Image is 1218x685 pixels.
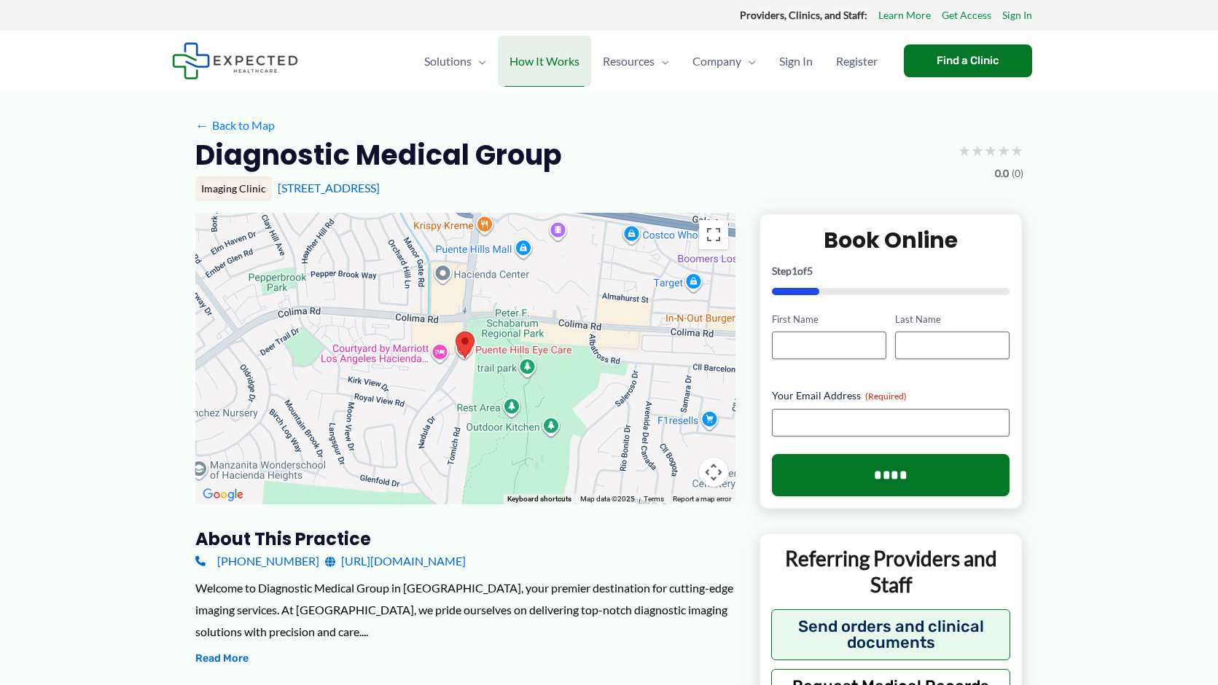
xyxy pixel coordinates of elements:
a: [URL][DOMAIN_NAME] [325,550,466,572]
span: ★ [984,137,997,164]
p: Step of [772,266,1010,276]
span: Sign In [779,36,813,87]
a: ←Back to Map [195,114,275,136]
a: How It Works [498,36,591,87]
a: Report a map error [673,495,731,503]
span: ★ [971,137,984,164]
h2: Book Online [772,226,1010,254]
a: Register [824,36,889,87]
span: Solutions [424,36,472,87]
label: Your Email Address [772,388,1010,403]
span: (0) [1012,164,1023,183]
a: Sign In [768,36,824,87]
a: Learn More [878,6,931,25]
label: First Name [772,313,886,326]
label: Last Name [895,313,1010,326]
span: Map data ©2025 [580,495,635,503]
h3: About this practice [195,528,735,550]
h2: Diagnostic Medical Group [195,137,562,173]
a: [STREET_ADDRESS] [278,181,380,195]
span: 0.0 [995,164,1009,183]
a: Get Access [942,6,991,25]
a: ResourcesMenu Toggle [591,36,681,87]
span: 5 [807,265,813,277]
a: Terms (opens in new tab) [644,495,664,503]
span: Company [692,36,741,87]
a: SolutionsMenu Toggle [413,36,498,87]
div: Welcome to Diagnostic Medical Group in [GEOGRAPHIC_DATA], your premier destination for cutting-ed... [195,577,735,642]
span: Resources [603,36,655,87]
span: How It Works [510,36,579,87]
nav: Primary Site Navigation [413,36,889,87]
a: Open this area in Google Maps (opens a new window) [199,485,247,504]
button: Read More [195,650,249,668]
span: ★ [1010,137,1023,164]
button: Map camera controls [699,458,728,487]
a: Sign In [1002,6,1032,25]
img: Expected Healthcare Logo - side, dark font, small [172,42,298,79]
a: CompanyMenu Toggle [681,36,768,87]
span: ★ [997,137,1010,164]
p: Referring Providers and Staff [771,545,1011,598]
button: Send orders and clinical documents [771,609,1011,660]
span: ★ [958,137,971,164]
strong: Providers, Clinics, and Staff: [740,9,867,21]
span: Menu Toggle [655,36,669,87]
div: Imaging Clinic [195,176,272,201]
a: Find a Clinic [904,44,1032,77]
span: 1 [792,265,797,277]
span: Menu Toggle [741,36,756,87]
span: (Required) [865,391,907,402]
button: Keyboard shortcuts [507,494,571,504]
span: Register [836,36,878,87]
span: Menu Toggle [472,36,486,87]
span: ← [195,118,209,132]
img: Google [199,485,247,504]
button: Toggle fullscreen view [699,220,728,249]
a: [PHONE_NUMBER] [195,550,319,572]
